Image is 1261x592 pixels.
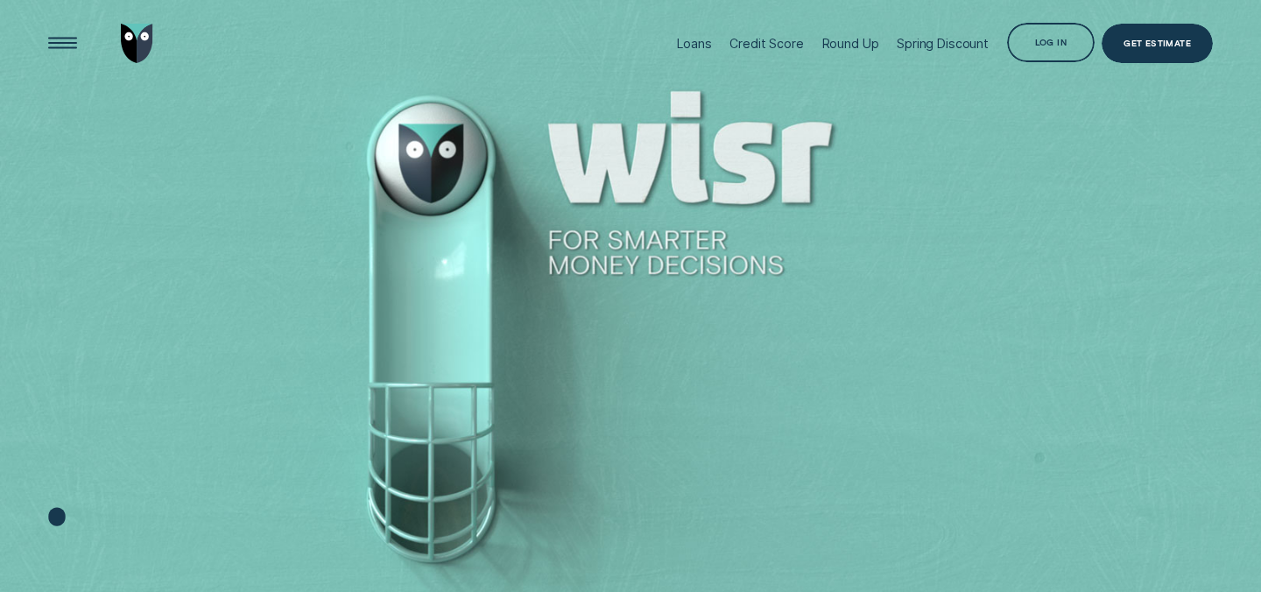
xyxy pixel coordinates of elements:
[1007,23,1095,62] button: Log in
[729,36,803,51] div: Credit Score
[1102,24,1213,63] a: Get Estimate
[897,36,989,51] div: Spring Discount
[822,36,879,51] div: Round Up
[43,24,82,63] button: Open Menu
[121,24,153,63] img: Wisr
[677,36,711,51] div: Loans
